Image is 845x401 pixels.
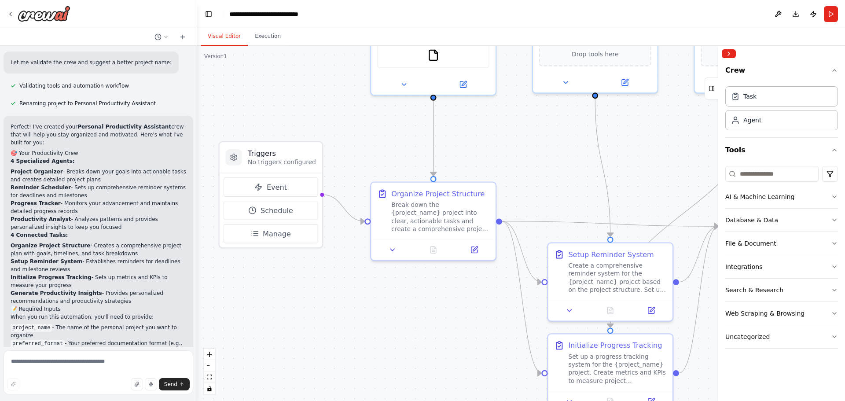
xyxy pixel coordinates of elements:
[743,92,757,101] div: Task
[11,123,186,147] p: Perfect! I've created your crew that will help you stay organized and motivated. Here's what I've...
[145,378,157,390] button: Click to speak your automation idea
[19,100,156,107] span: Renaming project to Personal Productivity Assistant
[589,305,632,317] button: No output available
[11,59,172,66] p: Let me validate the crew and suggest a better project name:
[11,289,186,305] li: - Provides personalized recommendations and productivity strategies
[11,340,65,348] code: preferred_format
[11,184,186,199] li: - Sets up comprehensive reminder systems for deadlines and milestones
[725,279,838,302] button: Search & Research
[11,199,186,215] li: - Monitors your advancement and maintains detailed progress records
[263,228,291,239] span: Manage
[634,305,669,317] button: Open in side panel
[725,185,838,208] button: AI & Machine Learning
[11,215,186,231] li: - Analyzes patterns and provides personalized insights to keep you focused
[502,216,542,287] g: Edge from efb766fe-a066-48bb-9bcb-9e687baca1e1 to 54f729d3-9122-4ec5-8251-494f73ab23ee
[725,255,838,278] button: Integrations
[725,309,805,318] div: Web Scraping & Browsing
[725,332,770,341] div: Uncategorized
[11,200,61,206] strong: Progress Tracker
[11,158,75,164] strong: 4 Specialized Agents:
[715,46,722,401] button: Toggle Sidebar
[224,201,318,220] button: Schedule
[502,216,719,231] g: Edge from efb766fe-a066-48bb-9bcb-9e687baca1e1 to cf2e6555-073d-4937-8736-8c174d2e1c68
[204,53,227,60] div: Version 1
[725,232,838,255] button: File & Document
[159,378,190,390] button: Send
[428,101,438,176] g: Edge from 9c17cb15-542b-4c3a-a42a-0cf39c15d72c to efb766fe-a066-48bb-9bcb-9e687baca1e1
[201,27,248,46] button: Visual Editor
[605,99,762,327] g: Edge from b24102c5-2b0f-424e-a4ba-232533d99b9e to ff3f1289-425b-416c-9d2c-99becc6fd069
[261,206,293,216] span: Schedule
[370,182,496,261] div: Organize Project StructureBreak down the {project_name} project into clear, actionable tasks and ...
[502,216,542,378] g: Edge from efb766fe-a066-48bb-9bcb-9e687baca1e1 to ff3f1289-425b-416c-9d2c-99becc6fd069
[725,209,838,232] button: Database & Data
[11,339,186,355] li: - Your preferred documentation format (e.g., "markdown", "Google Docs", "text files")
[457,244,492,256] button: Open in side panel
[725,162,838,356] div: Tools
[11,324,52,332] code: project_name
[11,232,68,238] strong: 4 Connected Tasks:
[427,49,440,62] img: FileReadTool
[11,216,71,222] strong: Productivity Analyst
[596,77,654,89] button: Open in side panel
[391,189,485,199] div: Organize Project Structure
[679,221,719,378] g: Edge from ff3f1289-425b-416c-9d2c-99becc6fd069 to cf2e6555-073d-4937-8736-8c174d2e1c68
[11,273,186,289] li: - Sets up metrics and KPIs to measure your progress
[11,169,63,175] strong: Project Organizer
[204,383,215,394] button: toggle interactivity
[725,239,776,248] div: File & Document
[224,224,318,243] button: Manage
[725,325,838,348] button: Uncategorized
[18,6,70,22] img: Logo
[204,349,215,360] button: zoom in
[11,258,186,273] li: - Establishes reminders for deadlines and milestone reviews
[434,78,492,91] button: Open in side panel
[11,274,92,280] strong: Initialize Progress Tracking
[568,249,654,259] div: Setup Reminder System
[11,242,186,258] li: - Creates a comprehensive project plan with goals, timelines, and task breakdowns
[679,221,719,287] g: Edge from 54f729d3-9122-4ec5-8251-494f73ab23ee to cf2e6555-073d-4937-8736-8c174d2e1c68
[568,340,662,350] div: Initialize Progress Tracking
[248,27,288,46] button: Execution
[722,49,736,58] button: Collapse right sidebar
[725,192,794,201] div: AI & Machine Learning
[743,116,761,125] div: Agent
[11,149,186,157] h2: 🎯 Your Productivity Crew
[11,243,90,249] strong: Organize Project Structure
[19,82,129,89] span: Validating tools and automation workflow
[7,378,19,390] button: Improve this prompt
[725,216,778,224] div: Database & Data
[11,258,82,265] strong: Setup Reminder System
[204,349,215,394] div: React Flow controls
[267,182,287,192] span: Event
[725,286,783,294] div: Search & Research
[572,49,618,59] span: Drop tools here
[164,381,177,388] span: Send
[204,360,215,372] button: zoom out
[218,141,323,249] div: TriggersNo triggers configuredEventScheduleManage
[248,158,316,166] p: No triggers configured
[11,305,186,313] h2: 📝 Required Inputs
[568,261,666,294] div: Create a comprehensive reminder system for the {project_name} project based on the project struct...
[11,313,186,321] p: When you run this automation, you'll need to provide:
[77,124,171,130] strong: Personal Productivity Assistant
[248,148,316,158] h3: Triggers
[725,262,762,271] div: Integrations
[725,62,838,83] button: Crew
[11,184,71,191] strong: Reminder Scheduler
[176,32,190,42] button: Start a new chat
[204,372,215,383] button: fit view
[11,168,186,184] li: - Breaks down your goals into actionable tasks and creates detailed project plans
[131,378,143,390] button: Upload files
[323,190,365,226] g: Edge from triggers to efb766fe-a066-48bb-9bcb-9e687baca1e1
[547,242,673,321] div: Setup Reminder SystemCreate a comprehensive reminder system for the {project_name} project based ...
[391,201,489,233] div: Break down the {project_name} project into clear, actionable tasks and create a comprehensive pro...
[151,32,172,42] button: Switch to previous chat
[229,10,320,18] nav: breadcrumb
[202,8,215,20] button: Hide left sidebar
[11,290,102,296] strong: Generate Productivity Insights
[725,83,838,137] div: Crew
[568,353,666,385] div: Set up a progress tracking system for the {project_name} project. Create metrics and KPIs to meas...
[590,99,615,237] g: Edge from 39dba07f-e878-4eb0-be74-dd0b4fd12b41 to 54f729d3-9122-4ec5-8251-494f73ab23ee
[11,324,186,339] li: - The name of the personal project you want to organize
